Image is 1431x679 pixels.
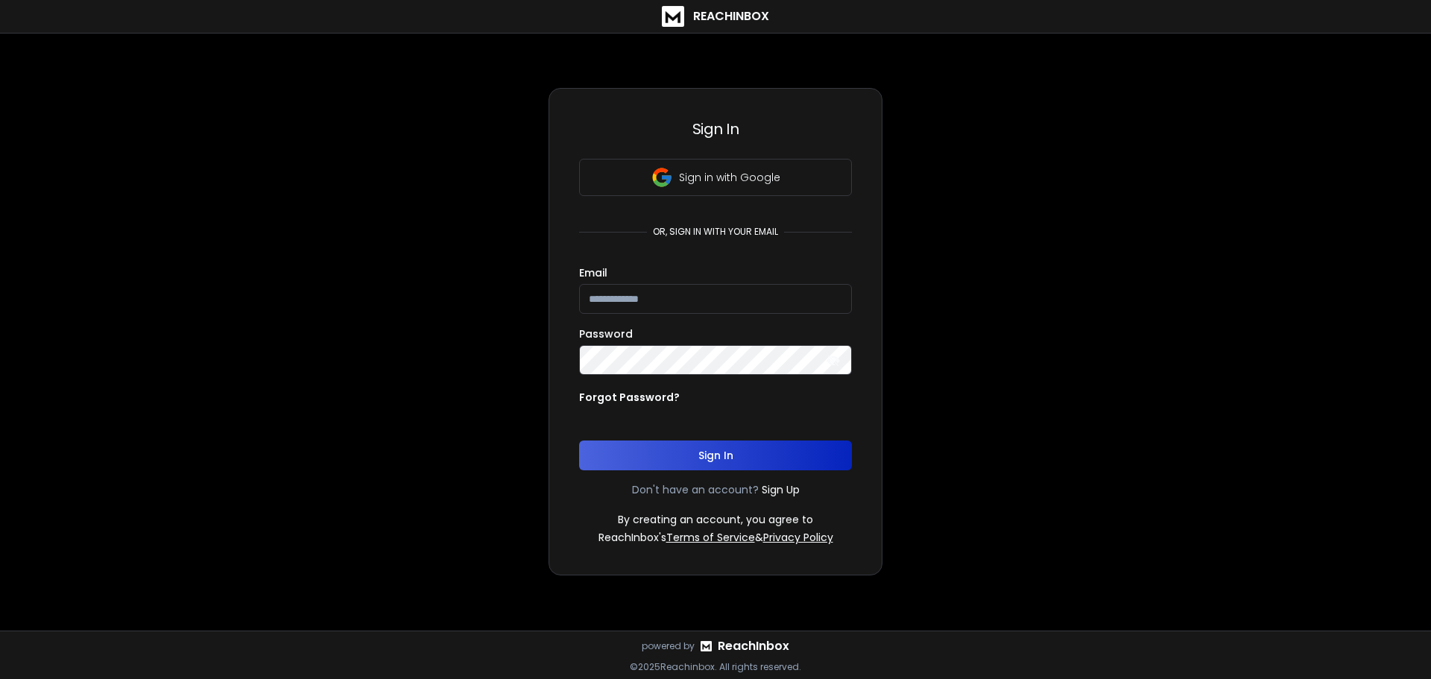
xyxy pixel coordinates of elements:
[679,170,780,185] p: Sign in with Google
[701,641,712,651] img: logo
[763,530,833,545] a: Privacy Policy
[579,390,680,405] p: Forgot Password?
[693,7,769,25] h1: ReachInbox
[718,637,789,655] a: ReachInbox
[598,530,833,545] p: ReachInbox's &
[632,482,759,497] p: Don't have an account?
[662,6,769,27] a: ReachInbox
[579,329,633,339] label: Password
[647,226,784,238] p: or, sign in with your email
[618,512,813,527] p: By creating an account, you agree to
[579,159,852,196] button: Sign in with Google
[662,6,684,27] img: logo
[579,268,607,278] label: Email
[642,640,695,652] p: powered by
[666,530,755,545] a: Terms of Service
[579,119,852,139] h3: Sign In
[579,440,852,470] button: Sign In
[762,482,800,497] a: Sign Up
[630,661,801,673] p: © 2025 Reachinbox. All rights reserved.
